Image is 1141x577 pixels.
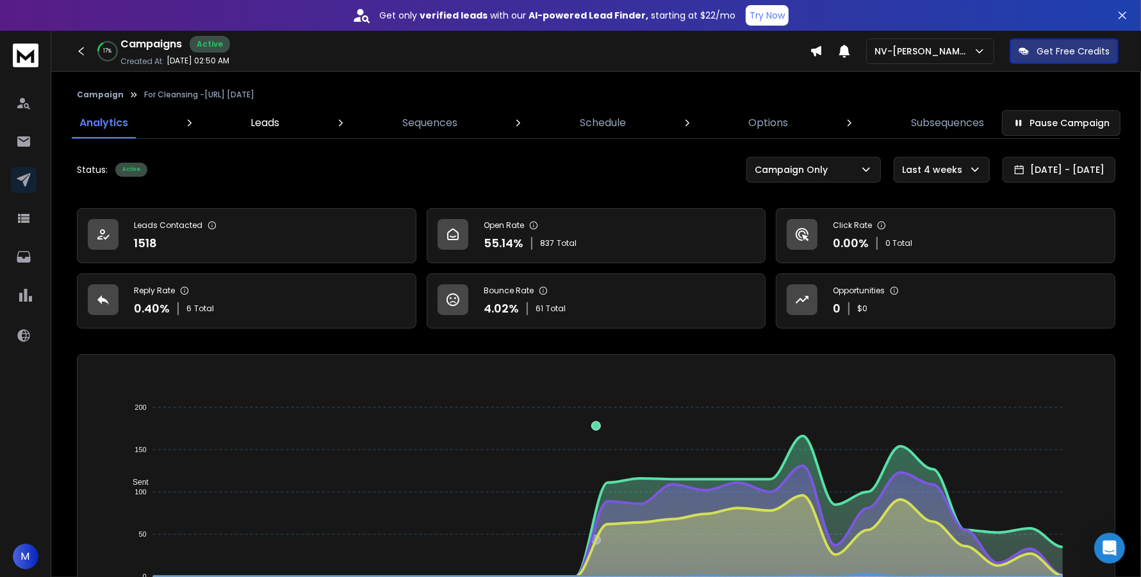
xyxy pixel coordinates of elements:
[1003,157,1115,183] button: [DATE] - [DATE]
[13,544,38,569] button: M
[572,108,634,138] a: Schedule
[77,208,416,263] a: Leads Contacted1518
[190,36,230,53] div: Active
[72,108,136,138] a: Analytics
[540,238,554,248] span: 837
[529,9,648,22] strong: AI-powered Lead Finder,
[580,115,626,131] p: Schedule
[1037,45,1110,58] p: Get Free Credits
[120,56,164,67] p: Created At:
[874,45,973,58] p: NV-[PERSON_NAME]
[120,37,182,52] h1: Campaigns
[741,108,796,138] a: Options
[902,163,967,176] p: Last 4 weeks
[1094,533,1125,564] div: Open Intercom Messenger
[135,488,146,496] tspan: 100
[135,446,146,453] tspan: 150
[1010,38,1119,64] button: Get Free Credits
[427,273,766,329] a: Bounce Rate4.02%61Total
[104,47,112,55] p: 17 %
[13,44,38,67] img: logo
[484,300,519,318] p: 4.02 %
[776,208,1115,263] a: Click Rate0.00%0 Total
[427,208,766,263] a: Open Rate55.14%837Total
[167,56,229,66] p: [DATE] 02:50 AM
[750,9,785,22] p: Try Now
[484,234,523,252] p: 55.14 %
[134,234,157,252] p: 1518
[833,300,841,318] p: 0
[911,115,984,131] p: Subsequences
[484,220,524,231] p: Open Rate
[546,304,566,314] span: Total
[243,108,287,138] a: Leads
[138,530,146,538] tspan: 50
[77,163,108,176] p: Status:
[186,304,192,314] span: 6
[379,9,735,22] p: Get only with our starting at $22/mo
[776,273,1115,329] a: Opportunities0$0
[833,234,869,252] p: 0.00 %
[484,286,534,296] p: Bounce Rate
[402,115,457,131] p: Sequences
[1002,110,1120,136] button: Pause Campaign
[557,238,577,248] span: Total
[536,304,543,314] span: 61
[420,9,488,22] strong: verified leads
[755,163,833,176] p: Campaign Only
[833,286,885,296] p: Opportunities
[134,220,202,231] p: Leads Contacted
[749,115,789,131] p: Options
[885,238,912,248] p: 0 Total
[77,273,416,329] a: Reply Rate0.40%6Total
[115,163,147,177] div: Active
[134,300,170,318] p: 0.40 %
[746,5,789,26] button: Try Now
[395,108,465,138] a: Sequences
[123,478,149,487] span: Sent
[135,403,146,411] tspan: 200
[134,286,175,296] p: Reply Rate
[833,220,872,231] p: Click Rate
[194,304,214,314] span: Total
[857,304,867,314] p: $ 0
[250,115,279,131] p: Leads
[79,115,128,131] p: Analytics
[77,90,124,100] button: Campaign
[903,108,992,138] a: Subsequences
[144,90,254,100] p: For Cleansing -[URL] [DATE]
